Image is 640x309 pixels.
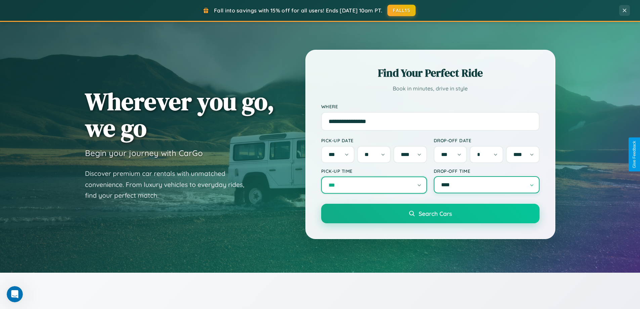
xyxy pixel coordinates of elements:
[321,204,540,223] button: Search Cars
[85,168,253,201] p: Discover premium car rentals with unmatched convenience. From luxury vehicles to everyday rides, ...
[434,168,540,174] label: Drop-off Time
[419,210,452,217] span: Search Cars
[321,168,427,174] label: Pick-up Time
[632,141,637,168] div: Give Feedback
[85,88,274,141] h1: Wherever you go, we go
[387,5,416,16] button: FALL15
[321,138,427,143] label: Pick-up Date
[214,7,382,14] span: Fall into savings with 15% off for all users! Ends [DATE] 10am PT.
[321,84,540,93] p: Book in minutes, drive in style
[321,104,540,109] label: Where
[434,138,540,143] label: Drop-off Date
[85,148,203,158] h3: Begin your journey with CarGo
[7,286,23,302] iframe: Intercom live chat
[321,66,540,80] h2: Find Your Perfect Ride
